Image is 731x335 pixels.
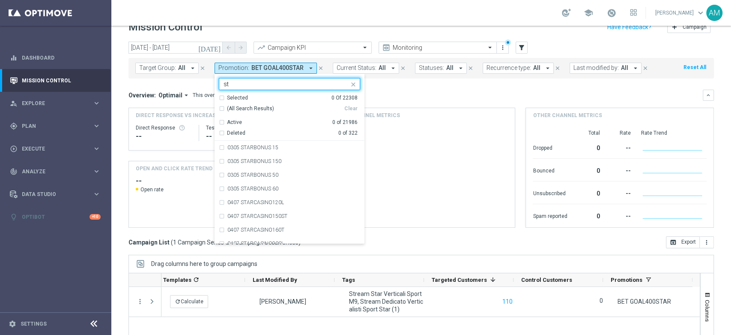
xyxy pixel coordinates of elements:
div: 0 [577,163,600,177]
button: track_changes Analyze keyboard_arrow_right [9,168,101,175]
button: Promotion: BET GOAL400STAR arrow_drop_down [215,63,317,74]
i: refresh [175,299,181,305]
span: All [621,64,628,72]
div: Dropped [533,140,567,154]
div: Explore [10,100,92,107]
i: arrow_forward [238,45,244,51]
div: AM [706,5,722,21]
a: Settings [21,321,47,326]
span: Last modified by: [573,64,619,72]
button: more_vert [136,298,144,305]
button: close [317,63,325,73]
div: equalizer Dashboard [9,54,101,61]
div: 0 [577,186,600,199]
div: 0407 STARCASINO90SL [219,237,360,250]
span: Promotions [611,277,642,283]
span: Columns [704,300,711,322]
i: person_search [10,100,18,107]
button: lightbulb Optibot +10 [9,214,101,220]
i: keyboard_arrow_down [705,92,711,98]
label: 0407 STARCASINO150ST [227,214,287,219]
i: equalizer [10,54,18,62]
i: arrow_drop_down [457,64,465,72]
span: Targeted Customers [432,277,487,283]
button: gps_fixed Plan keyboard_arrow_right [9,123,101,130]
button: close [349,79,356,86]
span: Direct Response VS Increase In Total Deposit Amount [136,112,292,119]
span: All [533,64,540,72]
div: Direct Response [136,124,192,131]
div: 0305 STARBONUS 50 [219,168,360,182]
i: [DATE] [198,44,221,51]
a: [PERSON_NAME]keyboard_arrow_down [654,6,706,19]
i: add [671,24,678,30]
a: Optibot [22,205,90,228]
div: There are unsaved changes [505,39,511,45]
i: close [350,81,357,88]
div: 0305 STARBONUS 15 [219,141,360,154]
div: 0407 STARCASINO150ST [219,209,360,223]
span: Current Status: [337,64,376,72]
i: keyboard_arrow_right [92,145,101,153]
div: Plan [10,122,92,130]
a: Mission Control [22,69,101,92]
span: All [446,64,454,72]
i: close [200,65,206,71]
i: arrow_drop_down [182,91,190,99]
button: close [641,63,649,73]
i: keyboard_arrow_right [92,122,101,130]
i: preview [382,43,391,52]
span: Last Modified By [253,277,297,283]
i: track_changes [10,168,18,175]
button: Optimail arrow_drop_down [156,91,193,99]
i: close [468,65,474,71]
div: -- [136,131,192,142]
h3: Overview: [128,91,156,99]
span: Campaign [683,24,707,30]
div: 0 Of 22308 [331,94,358,102]
div: Data Studio keyboard_arrow_right [9,191,101,198]
button: filter_alt [516,42,528,54]
div: 0 [577,208,600,222]
i: gps_fixed [10,122,18,130]
div: Rate Trend [641,130,707,136]
div: 0305 STARBONUS 60 [219,182,360,196]
h4: OPEN AND CLICK RATE TREND [136,165,212,172]
div: Active [227,119,242,126]
i: more_vert [499,44,506,51]
div: Execute [10,145,92,153]
span: Calculate column [191,275,200,284]
span: Tags [342,277,355,283]
div: -- [610,163,630,177]
span: Open rate [140,186,164,193]
button: Last modified by: All arrow_drop_down [570,63,641,74]
div: This overview shows data of campaigns executed via Optimail [193,91,341,99]
span: All [178,64,185,72]
div: -- [610,208,630,222]
i: close [555,65,561,71]
div: Bounced [533,163,567,177]
span: Execute [22,146,92,151]
div: Test Response [206,124,258,131]
i: arrow_drop_down [189,64,197,72]
i: arrow_drop_down [544,64,552,72]
span: Analyze [22,169,92,174]
span: All [379,64,386,72]
span: Plan [22,124,92,129]
div: play_circle_outline Execute keyboard_arrow_right [9,145,101,152]
i: trending_up [257,43,266,52]
button: Mission Control [9,77,101,84]
button: close [399,63,407,73]
button: open_in_browser Export [666,236,700,248]
h4: Other channel metrics [533,112,602,119]
button: add Campaign [667,21,710,33]
div: 0305 STARBONUS 150 [219,154,360,168]
label: 0305 STARBONUS 15 [227,145,278,150]
ng-dropdown-panel: Options list [215,94,364,244]
button: close [554,63,561,73]
ng-select: Monitoring [379,42,497,54]
div: Selected [227,94,248,102]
